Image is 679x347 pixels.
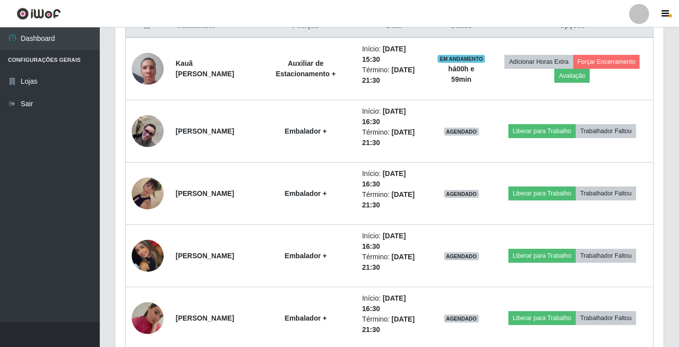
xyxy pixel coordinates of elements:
time: [DATE] 16:30 [362,107,406,126]
li: Início: [362,169,426,189]
button: Trabalhador Faltou [576,186,636,200]
li: Término: [362,252,426,273]
img: CoreUI Logo [16,7,61,20]
time: [DATE] 16:30 [362,232,406,250]
img: 1732812097920.jpeg [132,115,164,147]
li: Término: [362,65,426,86]
button: Adicionar Horas Extra [504,55,573,69]
strong: Embalador + [285,127,327,135]
li: Início: [362,293,426,314]
span: EM ANDAMENTO [438,55,485,63]
li: Início: [362,106,426,127]
time: [DATE] 16:30 [362,294,406,313]
button: Forçar Encerramento [573,55,640,69]
span: AGENDADO [444,190,479,198]
strong: Embalador + [285,189,327,197]
li: Término: [362,314,426,335]
span: AGENDADO [444,315,479,323]
li: Início: [362,231,426,252]
img: 1734615886150.jpeg [132,227,164,284]
button: Liberar para Trabalho [508,249,576,263]
strong: Kauã [PERSON_NAME] [176,59,234,78]
time: [DATE] 15:30 [362,45,406,63]
li: Término: [362,127,426,148]
li: Término: [362,189,426,210]
strong: Embalador + [285,252,327,260]
img: 1751915623822.jpeg [132,47,164,90]
button: Trabalhador Faltou [576,311,636,325]
span: AGENDADO [444,128,479,136]
button: Trabalhador Faltou [576,124,636,138]
button: Liberar para Trabalho [508,186,576,200]
button: Avaliação [554,69,590,83]
button: Trabalhador Faltou [576,249,636,263]
time: [DATE] 16:30 [362,170,406,188]
strong: [PERSON_NAME] [176,252,234,260]
button: Liberar para Trabalho [508,311,576,325]
strong: [PERSON_NAME] [176,189,234,197]
strong: [PERSON_NAME] [176,127,234,135]
img: 1705758953122.jpeg [132,165,164,222]
img: 1741890042510.jpeg [132,290,164,347]
strong: Auxiliar de Estacionamento + [276,59,336,78]
strong: há 00 h e 59 min [449,65,474,83]
strong: [PERSON_NAME] [176,314,234,322]
strong: Embalador + [285,314,327,322]
span: AGENDADO [444,252,479,260]
li: Início: [362,44,426,65]
button: Liberar para Trabalho [508,124,576,138]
